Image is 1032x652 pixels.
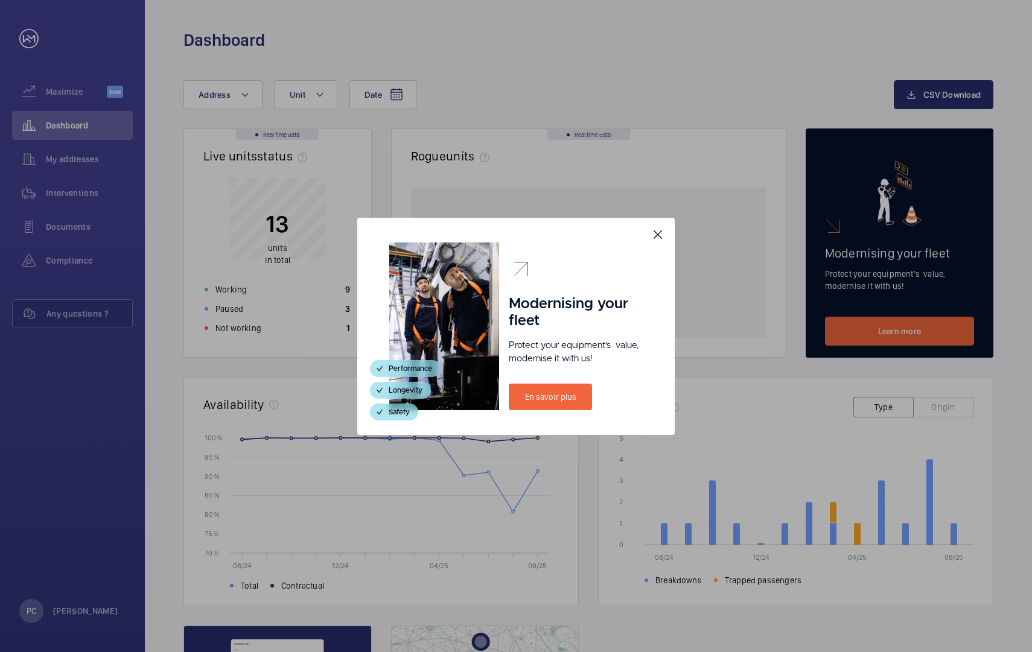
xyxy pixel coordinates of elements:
[370,360,441,377] div: Performance
[509,384,592,410] a: En savoir plus
[370,404,418,420] div: Safety
[509,296,643,329] h1: Modernising your fleet
[509,339,643,366] p: Protect your equipment's value, modernise it with us!
[370,382,431,399] div: Longevity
